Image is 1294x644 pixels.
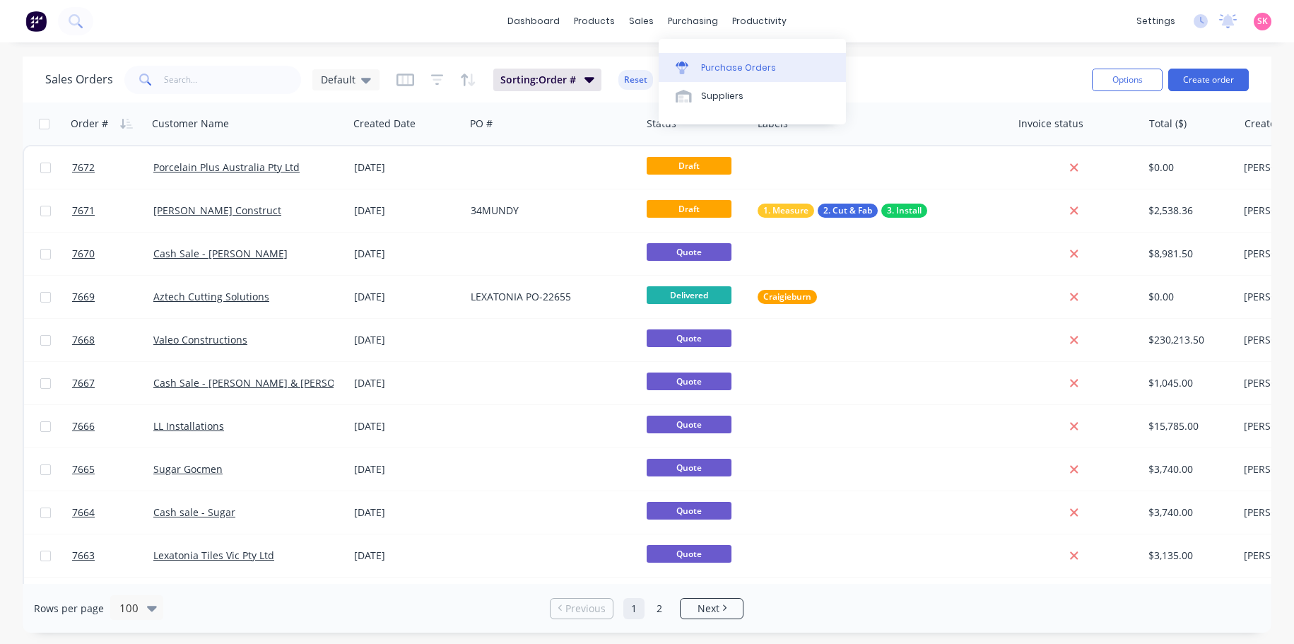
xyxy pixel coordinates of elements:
span: Quote [647,416,731,433]
a: Next page [681,602,743,616]
a: 7667 [72,362,153,404]
div: [DATE] [354,376,459,390]
span: 7663 [72,549,95,563]
button: Options [1092,69,1163,91]
span: 7671 [72,204,95,218]
a: 7662 [72,578,153,620]
div: PO # [470,117,493,131]
input: Search... [164,66,302,94]
div: $0.00 [1148,290,1228,304]
span: 7666 [72,419,95,433]
a: Purchase Orders [659,53,846,81]
button: Craigieburn [758,290,817,304]
div: [DATE] [354,247,459,261]
span: 7672 [72,160,95,175]
div: Created Date [353,117,416,131]
div: $15,785.00 [1148,419,1228,433]
span: 7664 [72,505,95,520]
a: Cash Sale - [PERSON_NAME] [153,247,288,260]
a: [PERSON_NAME] Construct [153,204,281,217]
span: Quote [647,329,731,347]
span: Default [321,72,355,87]
div: $8,981.50 [1148,247,1228,261]
div: Suppliers [701,90,743,103]
a: 7666 [72,405,153,447]
a: 7663 [72,534,153,577]
div: 34MUNDY [471,204,628,218]
a: dashboard [500,11,567,32]
div: Invoice status [1018,117,1083,131]
span: 3. Install [887,204,922,218]
button: Create order [1168,69,1249,91]
span: Next [698,602,719,616]
a: Cash sale - Sugar [153,505,235,519]
ul: Pagination [544,598,749,619]
div: purchasing [661,11,725,32]
div: [DATE] [354,290,459,304]
div: [DATE] [354,333,459,347]
a: Lexatonia Tiles Vic Pty Ltd [153,549,274,562]
div: Purchase Orders [701,62,776,74]
div: $230,213.50 [1148,333,1228,347]
a: Suppliers [659,82,846,110]
span: 7670 [72,247,95,261]
div: $3,740.00 [1148,505,1228,520]
div: products [567,11,622,32]
a: 7671 [72,189,153,232]
div: [DATE] [354,549,459,563]
div: $1,045.00 [1148,376,1228,390]
div: LEXATONIA PO-22655 [471,290,628,304]
span: SK [1257,15,1268,28]
button: Reset [618,70,653,90]
span: Draft [647,200,731,218]
div: Status [647,117,676,131]
a: LL Installations [153,419,224,433]
a: Sugar Gocmen [153,462,223,476]
a: 7668 [72,319,153,361]
span: 7667 [72,376,95,390]
span: Craigieburn [763,290,811,304]
div: Customer Name [152,117,229,131]
a: Aztech Cutting Solutions [153,290,269,303]
span: Quote [647,545,731,563]
div: [DATE] [354,462,459,476]
a: 7669 [72,276,153,318]
div: settings [1129,11,1182,32]
span: 7669 [72,290,95,304]
span: Delivered [647,286,731,304]
div: productivity [725,11,794,32]
img: Factory [25,11,47,32]
div: sales [622,11,661,32]
div: [DATE] [354,419,459,433]
div: $0.00 [1148,160,1228,175]
span: Quote [647,459,731,476]
button: 1. Measure2. Cut & Fab3. Install [758,204,927,218]
a: Porcelain Plus Australia Pty Ltd [153,160,300,174]
a: 7665 [72,448,153,491]
span: 7668 [72,333,95,347]
span: Draft [647,157,731,175]
span: Quote [647,373,731,390]
div: $3,135.00 [1148,549,1228,563]
div: [DATE] [354,204,459,218]
a: 7670 [72,233,153,275]
a: 7664 [72,491,153,534]
span: Rows per page [34,602,104,616]
span: 7665 [72,462,95,476]
div: [DATE] [354,160,459,175]
a: Page 2 [649,598,670,619]
a: Page 1 is your current page [623,598,645,619]
span: Quote [647,502,731,520]
span: Sorting: Order # [500,73,576,87]
a: Previous page [551,602,613,616]
span: Previous [565,602,606,616]
div: [DATE] [354,505,459,520]
span: 1. Measure [763,204,808,218]
div: Total ($) [1149,117,1187,131]
h1: Sales Orders [45,73,113,86]
span: Quote [647,243,731,261]
a: 7672 [72,146,153,189]
span: 2. Cut & Fab [823,204,872,218]
div: $3,740.00 [1148,462,1228,476]
button: Sorting:Order # [493,69,601,91]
